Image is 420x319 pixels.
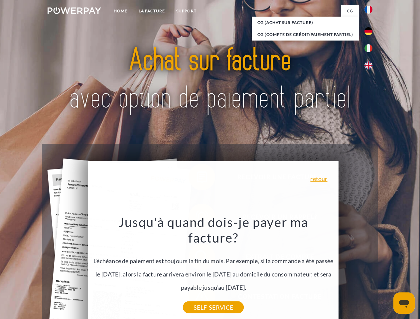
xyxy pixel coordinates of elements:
[171,5,202,17] a: Support
[364,61,372,69] img: en
[341,5,359,17] a: CG
[364,44,372,52] img: it
[310,176,327,182] a: retour
[108,5,133,17] a: Home
[92,214,335,246] h3: Jusqu'à quand dois-je payer ma facture?
[48,7,101,14] img: logo-powerpay-white.svg
[364,6,372,14] img: fr
[252,29,359,41] a: CG (Compte de crédit/paiement partiel)
[64,32,356,127] img: title-powerpay_fr.svg
[92,214,335,307] div: L'échéance de paiement est toujours la fin du mois. Par exemple, si la commande a été passée le [...
[183,301,244,313] a: SELF-SERVICE
[133,5,171,17] a: LA FACTURE
[364,27,372,35] img: de
[393,292,415,314] iframe: Bouton de lancement de la fenêtre de messagerie
[252,17,359,29] a: CG (achat sur facture)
